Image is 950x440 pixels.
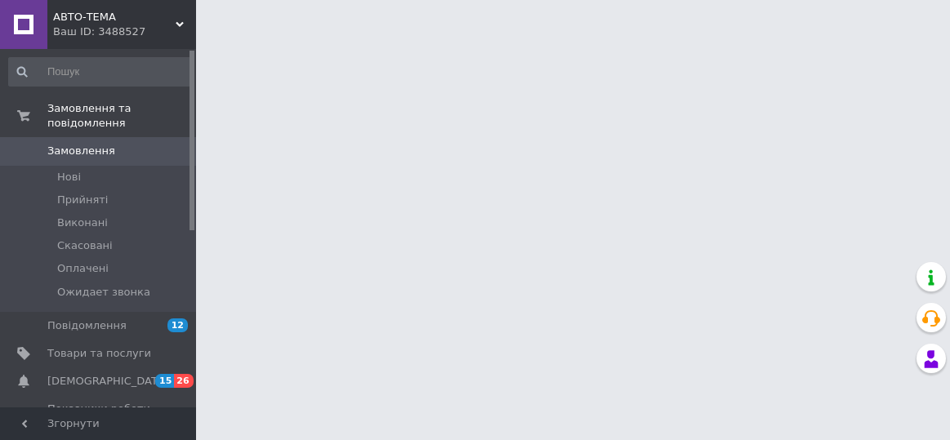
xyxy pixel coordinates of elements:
span: Ожидает звонка [57,285,150,300]
span: Товари та послуги [47,346,151,361]
input: Пошук [8,57,192,87]
span: Нові [57,170,81,184]
span: Виконані [57,216,108,230]
div: Ваш ID: 3488527 [53,24,196,39]
span: 12 [167,318,188,332]
span: Оплачені [57,261,109,276]
span: [DEMOGRAPHIC_DATA] [47,374,168,389]
span: 26 [174,374,193,388]
span: Скасовані [57,238,113,253]
span: 15 [155,374,174,388]
span: Замовлення та повідомлення [47,101,196,131]
span: Показники роботи компанії [47,402,151,431]
span: Повідомлення [47,318,127,333]
span: Замовлення [47,144,115,158]
span: Прийняті [57,193,108,207]
span: АВТО-ТЕМА [53,10,176,24]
